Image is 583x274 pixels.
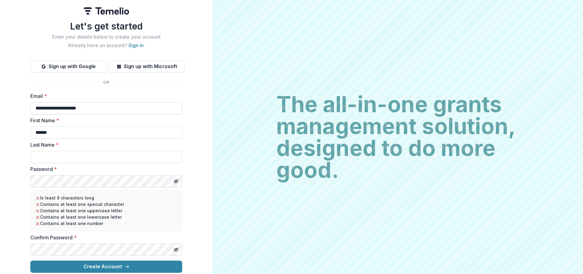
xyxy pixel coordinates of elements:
h1: Let's get started [30,21,182,32]
label: First Name [30,117,179,124]
li: Contains at least one special character [35,201,177,207]
label: Password [30,165,179,173]
label: Confirm Password [30,234,179,241]
button: Create Account [30,261,182,273]
a: Sign in [128,42,144,48]
button: Sign up with Microsoft [109,61,185,73]
li: Is least 8 characters long [35,195,177,201]
li: Contains at least one number [35,220,177,227]
label: Email [30,92,179,100]
button: Toggle password visibility [171,245,181,255]
img: Temelio [84,7,129,15]
label: Last Name [30,141,179,148]
h2: Already have an account? . [30,43,182,48]
button: Toggle password visibility [171,176,181,186]
h2: Enter your details below to create your account [30,34,182,40]
button: Sign up with Google [30,61,106,73]
li: Contains at least one uppercase letter [35,207,177,214]
li: Contains at least one lowercase letter [35,214,177,220]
